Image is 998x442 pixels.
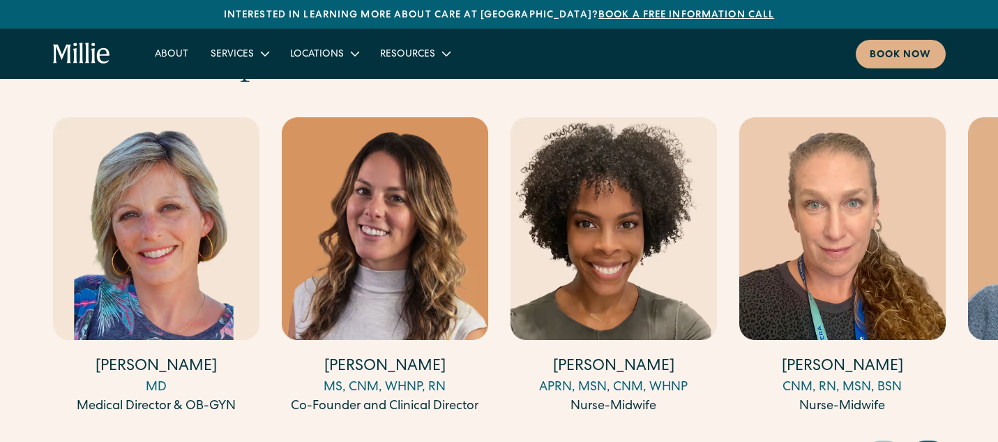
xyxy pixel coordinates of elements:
div: 3 / 16 [511,117,717,418]
h4: [PERSON_NAME] [739,357,946,378]
a: [PERSON_NAME]MDMedical Director & OB-GYN [53,117,259,416]
div: Medical Director & OB-GYN [53,397,259,416]
a: Book now [856,40,946,68]
a: [PERSON_NAME]MS, CNM, WHNP, RNCo-Founder and Clinical Director [282,117,488,416]
h4: [PERSON_NAME] [282,357,488,378]
a: About [144,42,199,65]
div: 4 / 16 [739,117,946,418]
a: [PERSON_NAME]CNM, RN, MSN, BSNNurse-Midwife [739,117,946,416]
div: Co-Founder and Clinical Director [282,397,488,416]
div: APRN, MSN, CNM, WHNP [511,378,717,397]
div: 2 / 16 [282,117,488,418]
div: Locations [290,47,344,62]
div: Services [211,47,254,62]
div: Locations [279,42,369,65]
div: Nurse-Midwife [511,397,717,416]
div: Resources [369,42,460,65]
div: Nurse-Midwife [739,397,946,416]
a: home [53,43,111,65]
h4: [PERSON_NAME] [53,357,259,378]
div: MS, CNM, WHNP, RN [282,378,488,397]
div: Resources [380,47,435,62]
div: MD [53,378,259,397]
div: Book now [870,48,932,63]
div: CNM, RN, MSN, BSN [739,378,946,397]
div: Services [199,42,279,65]
h4: [PERSON_NAME] [511,357,717,378]
a: Book a free information call [598,10,774,20]
div: 1 / 16 [53,117,259,418]
a: [PERSON_NAME]APRN, MSN, CNM, WHNPNurse-Midwife [511,117,717,416]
